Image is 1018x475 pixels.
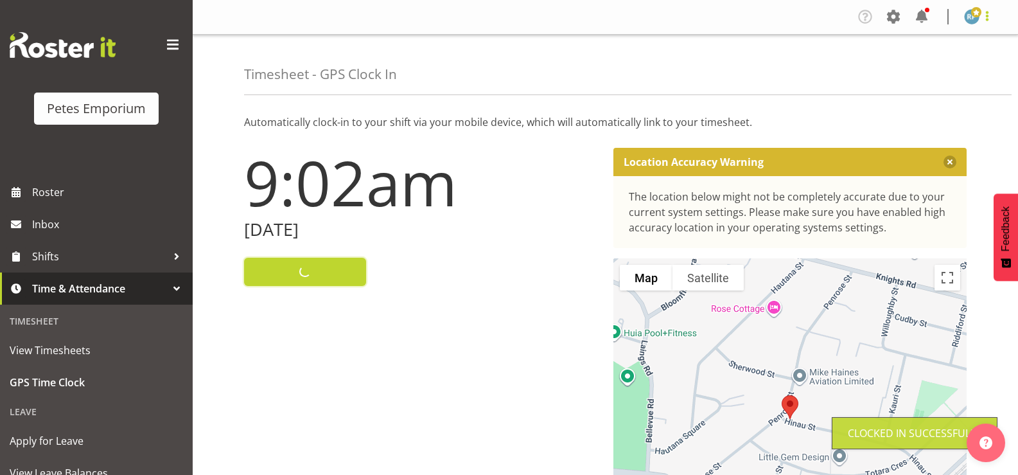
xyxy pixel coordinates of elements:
a: Apply for Leave [3,425,189,457]
button: Toggle fullscreen view [935,265,960,291]
a: View Timesheets [3,334,189,366]
h1: 9:02am [244,148,598,217]
span: View Timesheets [10,341,183,360]
span: Time & Attendance [32,279,167,298]
div: Petes Emporium [47,99,146,118]
img: Rosterit website logo [10,32,116,58]
span: Shifts [32,247,167,266]
p: Location Accuracy Warning [624,156,764,168]
div: Timesheet [3,308,189,334]
a: GPS Time Clock [3,366,189,399]
button: Show street map [620,265,672,291]
span: Inbox [32,215,186,234]
button: Show satellite imagery [672,265,744,291]
h4: Timesheet - GPS Clock In [244,67,397,82]
div: Clocked in Successfully [848,426,981,441]
button: Close message [943,156,956,168]
h2: [DATE] [244,220,598,240]
button: Feedback - Show survey [994,193,1018,281]
span: Apply for Leave [10,431,183,451]
span: Feedback [1000,206,1012,251]
span: Roster [32,183,186,202]
img: help-xxl-2.png [979,436,992,449]
div: Leave [3,399,189,425]
p: Automatically clock-in to your shift via your mobile device, which will automatically link to you... [244,114,967,130]
img: reina-puketapu721.jpg [964,9,979,24]
div: The location below might not be completely accurate due to your current system settings. Please m... [629,189,952,235]
span: GPS Time Clock [10,373,183,392]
